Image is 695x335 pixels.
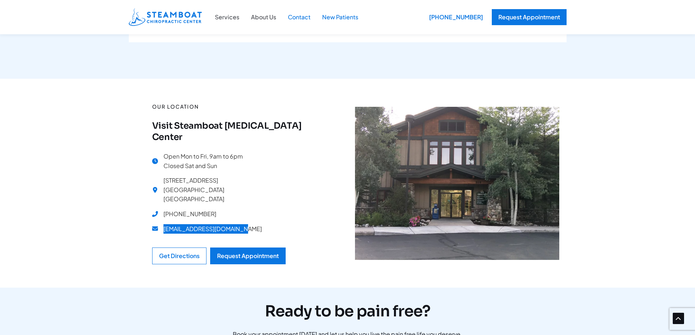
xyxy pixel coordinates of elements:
span: Open Mon to Fri, 9am to 6pm Closed Sat and Sun [163,152,243,170]
a: Contact [282,12,316,22]
a: Get Directions [152,248,206,264]
a: New Patients [316,12,364,22]
div: Request Appointment [217,253,279,259]
h2: Ready to be pain free? [15,302,680,320]
span: [EMAIL_ADDRESS][DOMAIN_NAME] [163,224,262,234]
div: [PHONE_NUMBER] [424,9,488,25]
a: About Us [245,12,282,22]
a: [PHONE_NUMBER] [424,9,484,25]
a: Request Appointment [492,9,567,25]
nav: Site Navigation [209,8,364,26]
h4: Visit Steamboat [MEDICAL_DATA] Center [152,120,324,143]
span: [PHONE_NUMBER] [163,209,216,219]
img: Steamboat Chiropractic Center [129,8,202,26]
span: [STREET_ADDRESS] [GEOGRAPHIC_DATA] [GEOGRAPHIC_DATA] [163,176,224,204]
p: Our location [152,102,324,112]
div: Get Directions [159,253,200,259]
a: Services [209,12,245,22]
a: Request Appointment [210,248,286,264]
